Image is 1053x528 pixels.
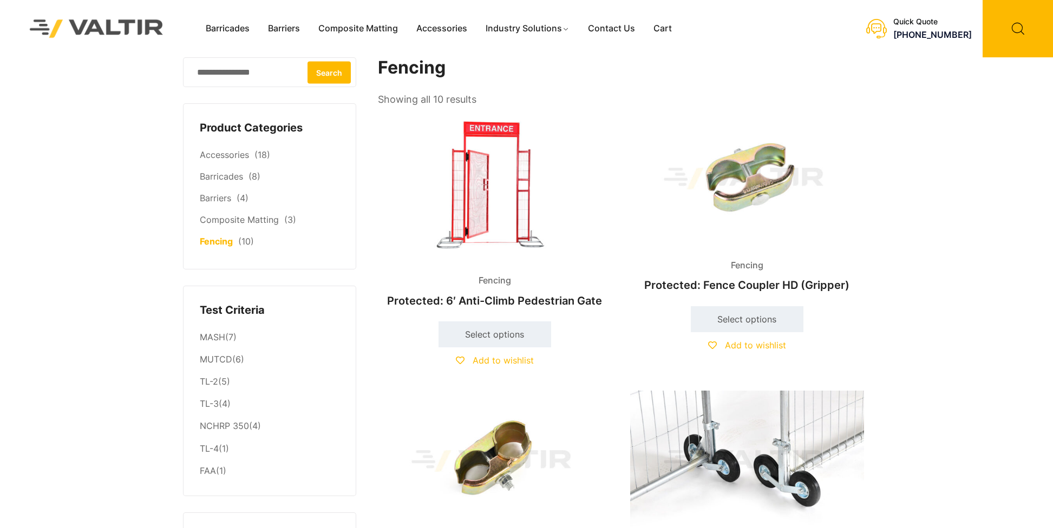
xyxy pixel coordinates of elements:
a: FAA [200,465,216,476]
a: Composite Matting [309,21,407,37]
a: MASH [200,332,225,342]
a: MUTCD [200,354,232,365]
button: Search [308,61,351,83]
h1: Fencing [378,57,865,78]
span: Fencing [723,258,771,274]
span: Add to wishlist [473,355,534,366]
a: Add to wishlist [456,355,534,366]
a: Contact Us [579,21,644,37]
li: (1) [200,460,339,479]
a: FencingProtected: 6′ Anti-Climb Pedestrian Gate [378,108,612,313]
a: Add to wishlist [708,340,786,351]
span: Add to wishlist [725,340,786,351]
span: (10) [238,236,254,247]
span: (4) [237,193,248,203]
a: Accessories [200,149,249,160]
a: Fencing [200,236,233,247]
a: Barricades [197,21,259,37]
img: Valtir Rentals [16,5,178,51]
a: Barriers [259,21,309,37]
a: TL-2 [200,376,218,387]
h4: Product Categories [200,120,339,136]
h4: Test Criteria [200,302,339,319]
a: [PHONE_NUMBER] [893,29,972,40]
a: Select options for “Fence Coupler HD (Gripper)” [691,306,803,332]
a: TL-4 [200,443,219,454]
a: NCHRP 350 [200,420,249,431]
span: (18) [254,149,270,160]
div: Quick Quote [893,17,972,27]
li: (1) [200,438,339,460]
li: (4) [200,393,339,415]
a: Barriers [200,193,231,203]
span: (3) [284,214,296,225]
a: FencingProtected: Fence Coupler HD (Gripper) [630,108,864,297]
a: Cart [644,21,681,37]
li: (5) [200,371,339,393]
a: Barricades [200,171,243,182]
a: TL-3 [200,398,219,409]
li: (7) [200,326,339,348]
span: (8) [248,171,260,182]
h2: Protected: 6′ Anti-Climb Pedestrian Gate [378,289,612,313]
p: Showing all 10 results [378,90,476,109]
a: Composite Matting [200,214,279,225]
a: Accessories [407,21,476,37]
span: Fencing [470,273,519,289]
li: (4) [200,415,339,438]
h2: Protected: Fence Coupler HD (Gripper) [630,273,864,297]
a: Select options for “6' Anti-Climb Pedestrian Gate” [439,321,551,347]
li: (6) [200,349,339,371]
a: Industry Solutions [476,21,579,37]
